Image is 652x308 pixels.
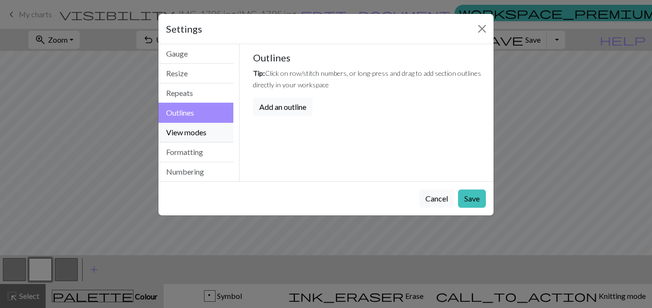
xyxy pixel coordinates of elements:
button: Gauge [158,44,233,64]
button: Resize [158,64,233,83]
button: View modes [158,123,233,142]
button: Outlines [158,103,233,123]
button: Repeats [158,83,233,103]
button: Cancel [419,190,454,208]
button: Numbering [158,162,233,181]
small: Click on row/stitch numbers, or long-press and drag to add section outlines directly in your work... [253,69,481,89]
button: Close [474,21,490,36]
h5: Outlines [253,52,486,63]
em: Tip: [253,69,265,77]
button: Formatting [158,142,233,162]
button: Add an outline [253,98,313,116]
button: Save [458,190,486,208]
h5: Settings [166,22,202,36]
